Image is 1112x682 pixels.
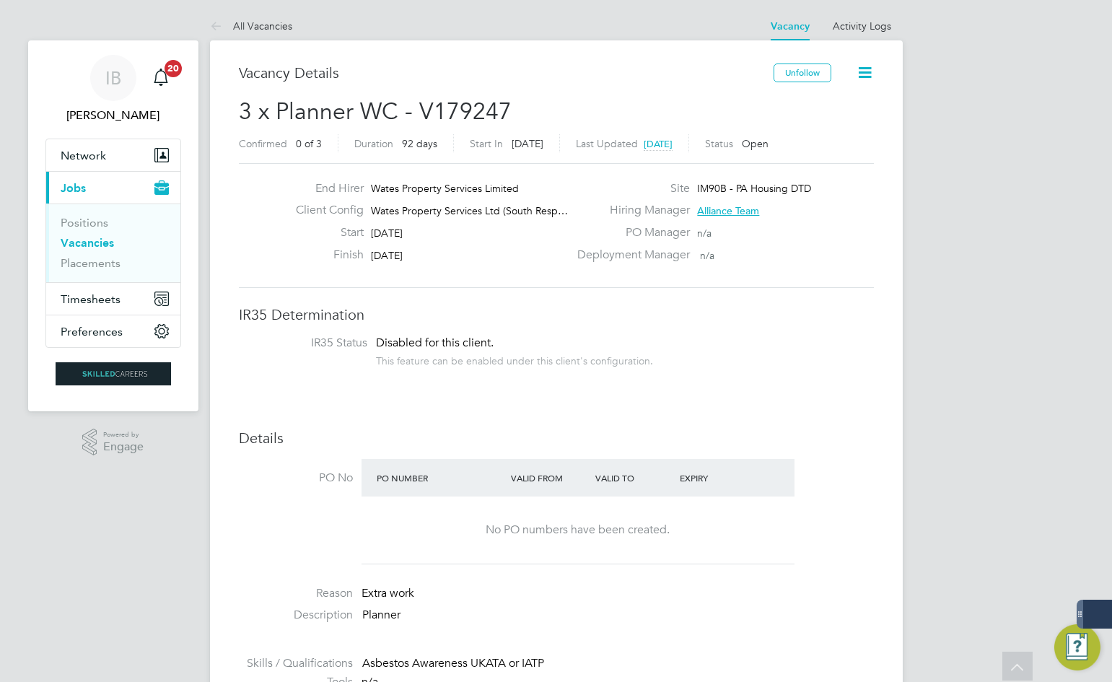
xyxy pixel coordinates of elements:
label: Duration [354,137,393,150]
span: [DATE] [371,227,403,240]
label: Hiring Manager [569,203,690,218]
span: IB [105,69,121,87]
span: Isabelle Blackhall [45,107,181,124]
a: Positions [61,216,108,229]
a: Placements [61,256,121,270]
label: Site [569,181,690,196]
span: Jobs [61,181,86,195]
span: Alliance Team [697,204,759,217]
span: 20 [165,60,182,77]
span: Preferences [61,325,123,338]
span: Extra work [362,586,414,600]
button: Timesheets [46,283,180,315]
label: IR35 Status [253,336,367,351]
span: Powered by [103,429,144,441]
span: n/a [700,249,714,262]
button: Unfollow [774,64,831,82]
div: PO Number [373,465,508,491]
nav: Main navigation [28,40,198,411]
img: skilledcareers-logo-retina.png [56,362,171,385]
span: n/a [697,227,712,240]
span: Engage [103,441,144,453]
span: [DATE] [512,137,543,150]
div: Asbestos Awareness UKATA or IATP [362,656,874,671]
label: PO No [239,471,353,486]
label: Status [705,137,733,150]
span: Wates Property Services Ltd (South Resp… [371,204,568,217]
a: Activity Logs [833,19,891,32]
span: Disabled for this client. [376,336,494,350]
span: 92 days [402,137,437,150]
div: Jobs [46,204,180,282]
span: Network [61,149,106,162]
p: Planner [362,608,874,623]
div: Valid From [507,465,592,491]
label: Description [239,608,353,623]
label: Start In [470,137,503,150]
label: Confirmed [239,137,287,150]
div: No PO numbers have been created. [376,523,780,538]
label: Finish [284,248,364,263]
span: IM90B - PA Housing DTD [697,182,811,195]
a: Vacancies [61,236,114,250]
span: Timesheets [61,292,121,306]
label: PO Manager [569,225,690,240]
button: Preferences [46,315,180,347]
div: Valid To [592,465,676,491]
span: 3 x Planner WC - V179247 [239,97,512,126]
a: Go to home page [45,362,181,385]
label: Last Updated [576,137,638,150]
a: 20 [146,55,175,101]
h3: Details [239,429,874,447]
label: Client Config [284,203,364,218]
div: Expiry [676,465,761,491]
a: Vacancy [771,20,810,32]
label: Reason [239,586,353,601]
a: Powered byEngage [82,429,144,456]
span: 0 of 3 [296,137,322,150]
label: Skills / Qualifications [239,656,353,671]
h3: IR35 Determination [239,305,874,324]
button: Engage Resource Center [1054,624,1100,670]
label: End Hirer [284,181,364,196]
h3: Vacancy Details [239,64,774,82]
a: All Vacancies [210,19,292,32]
div: This feature can be enabled under this client's configuration. [376,351,653,367]
button: Network [46,139,180,171]
span: Wates Property Services Limited [371,182,519,195]
span: Open [742,137,769,150]
label: Start [284,225,364,240]
button: Jobs [46,172,180,204]
a: IB[PERSON_NAME] [45,55,181,124]
span: [DATE] [644,138,673,150]
span: [DATE] [371,249,403,262]
label: Deployment Manager [569,248,690,263]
